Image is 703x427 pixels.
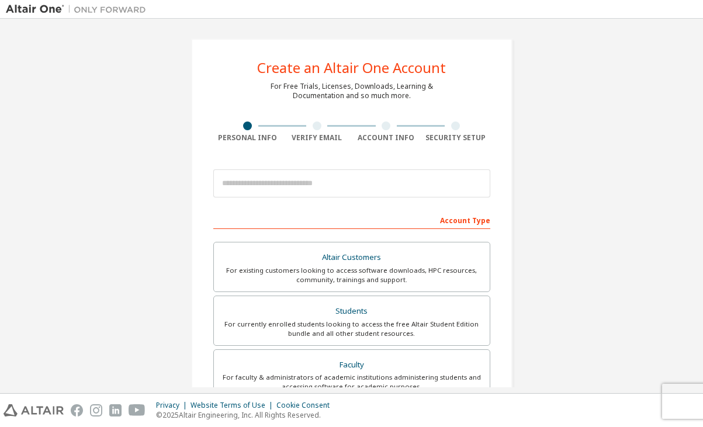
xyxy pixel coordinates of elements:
[221,266,483,284] div: For existing customers looking to access software downloads, HPC resources, community, trainings ...
[421,133,490,143] div: Security Setup
[6,4,152,15] img: Altair One
[282,133,352,143] div: Verify Email
[156,401,191,410] div: Privacy
[191,401,276,410] div: Website Terms of Use
[221,303,483,320] div: Students
[257,61,446,75] div: Create an Altair One Account
[71,404,83,416] img: facebook.svg
[276,401,337,410] div: Cookie Consent
[352,133,421,143] div: Account Info
[271,82,433,100] div: For Free Trials, Licenses, Downloads, Learning & Documentation and so much more.
[90,404,102,416] img: instagram.svg
[221,249,483,266] div: Altair Customers
[221,373,483,391] div: For faculty & administrators of academic institutions administering students and accessing softwa...
[213,133,283,143] div: Personal Info
[213,210,490,229] div: Account Type
[4,404,64,416] img: altair_logo.svg
[156,410,337,420] p: © 2025 Altair Engineering, Inc. All Rights Reserved.
[109,404,122,416] img: linkedin.svg
[221,320,483,338] div: For currently enrolled students looking to access the free Altair Student Edition bundle and all ...
[129,404,146,416] img: youtube.svg
[221,357,483,373] div: Faculty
